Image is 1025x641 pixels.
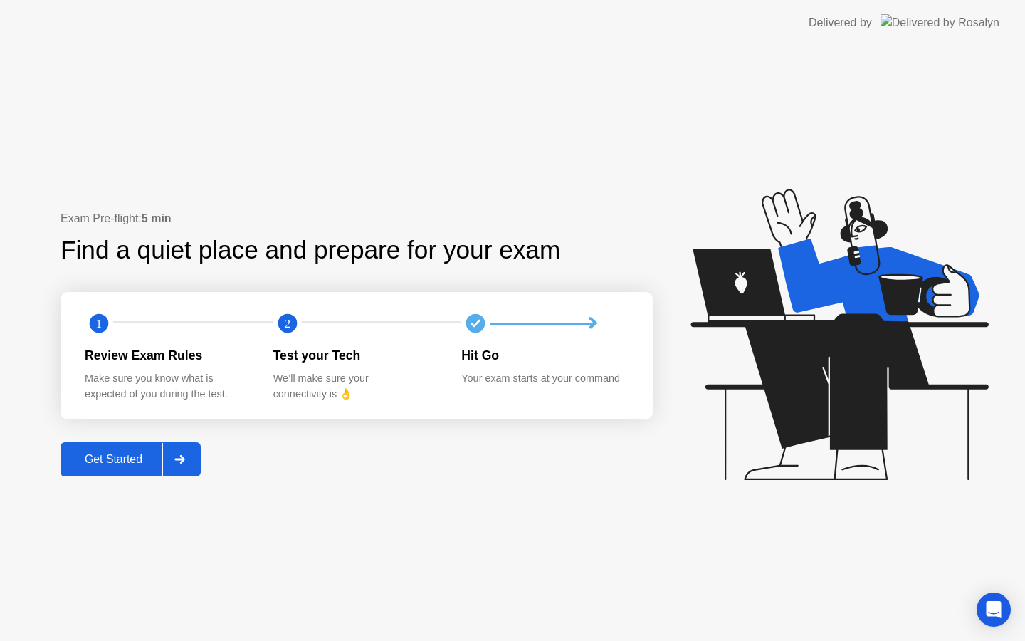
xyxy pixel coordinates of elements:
[881,14,999,31] img: Delivered by Rosalyn
[142,212,172,224] b: 5 min
[61,442,201,476] button: Get Started
[61,210,653,227] div: Exam Pre-flight:
[61,231,562,269] div: Find a quiet place and prepare for your exam
[273,346,439,365] div: Test your Tech
[809,14,872,31] div: Delivered by
[977,593,1011,627] div: Open Intercom Messenger
[65,453,162,466] div: Get Started
[85,371,251,402] div: Make sure you know what is expected of you during the test.
[273,371,439,402] div: We’ll make sure your connectivity is 👌
[96,317,102,330] text: 1
[461,371,627,387] div: Your exam starts at your command
[85,346,251,365] div: Review Exam Rules
[461,346,627,365] div: Hit Go
[285,317,290,330] text: 2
